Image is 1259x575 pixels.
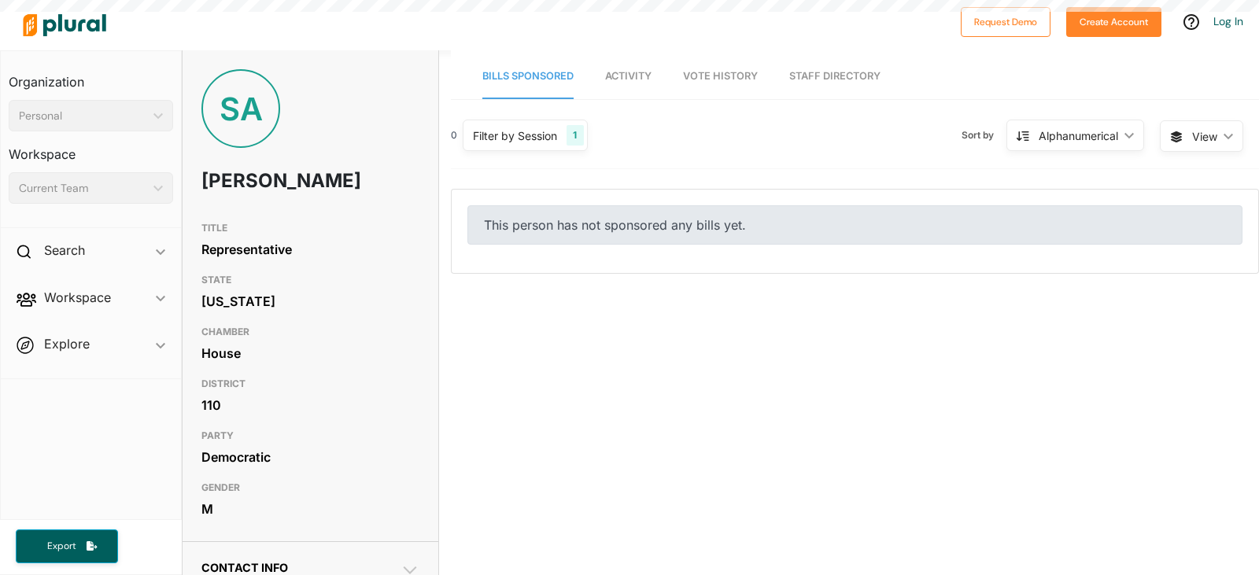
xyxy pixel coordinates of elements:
[961,13,1050,29] a: Request Demo
[567,125,583,146] div: 1
[201,497,419,521] div: M
[482,70,574,82] span: Bills Sponsored
[605,54,652,99] a: Activity
[467,205,1242,245] div: This person has not sponsored any bills yet.
[1066,13,1161,29] a: Create Account
[1213,14,1243,28] a: Log In
[473,127,557,144] div: Filter by Session
[961,7,1050,37] button: Request Demo
[201,157,332,205] h1: [PERSON_NAME]
[962,128,1006,142] span: Sort by
[1192,128,1217,145] span: View
[683,54,758,99] a: Vote History
[19,180,147,197] div: Current Team
[201,341,419,365] div: House
[201,561,288,574] span: Contact Info
[201,219,419,238] h3: TITLE
[1039,127,1118,144] div: Alphanumerical
[201,271,419,289] h3: STATE
[201,289,419,313] div: [US_STATE]
[36,540,87,553] span: Export
[1066,7,1161,37] button: Create Account
[789,54,881,99] a: Staff Directory
[605,70,652,82] span: Activity
[201,69,280,148] div: SA
[16,529,118,563] button: Export
[201,445,419,469] div: Democratic
[201,238,419,261] div: Representative
[201,374,419,393] h3: DISTRICT
[9,131,173,166] h3: Workspace
[201,426,419,445] h3: PARTY
[683,70,758,82] span: Vote History
[201,393,419,417] div: 110
[451,128,457,142] div: 0
[201,478,419,497] h3: GENDER
[201,323,419,341] h3: CHAMBER
[19,108,147,124] div: Personal
[9,59,173,94] h3: Organization
[482,54,574,99] a: Bills Sponsored
[44,241,85,259] h2: Search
